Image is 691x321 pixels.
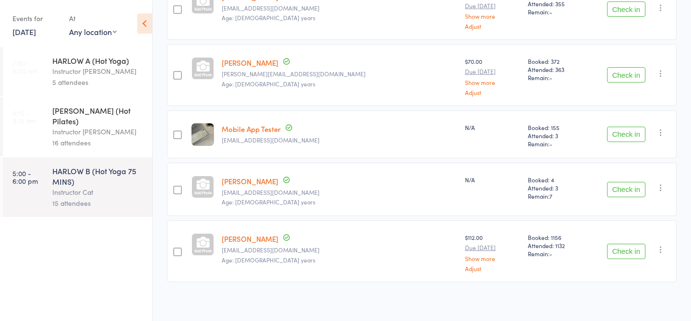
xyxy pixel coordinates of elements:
div: At [69,11,117,26]
div: $112.00 [465,233,521,271]
small: julieaward01@gmail.com [222,247,457,253]
small: Due [DATE] [465,68,521,75]
div: Instructor [PERSON_NAME] [52,126,144,137]
a: 7:00 -8:00 amHARLOW A (Hot Yoga)Instructor [PERSON_NAME]5 attendees [3,47,152,96]
a: 5:00 -6:00 pmHARLOW B (Hot Yoga 75 MINS)Instructor Cat15 attendees [3,157,152,217]
a: [PERSON_NAME] [222,176,278,186]
button: Check in [607,127,645,142]
div: Events for [12,11,60,26]
span: Age: [DEMOGRAPHIC_DATA] years [222,256,315,264]
div: Instructor [PERSON_NAME] [52,66,144,77]
span: - [549,250,552,258]
span: - [549,73,552,82]
button: Check in [607,182,645,197]
span: Attended: 3 [528,131,582,140]
div: HARLOW B (Hot Yoga 75 MINS) [52,166,144,187]
div: N/A [465,123,521,131]
a: 8:15 -9:15 am[PERSON_NAME] (Hot Pilates)Instructor [PERSON_NAME]16 attendees [3,97,152,156]
span: Age: [DEMOGRAPHIC_DATA] years [222,198,315,206]
a: Show more [465,79,521,85]
span: Remain: [528,250,582,258]
div: HARLOW A (Hot Yoga) [52,55,144,66]
time: 7:00 - 8:00 am [12,59,37,74]
span: Age: [DEMOGRAPHIC_DATA] years [222,13,315,22]
span: Remain: [528,8,582,16]
small: tahlia+test@clubworx.com [222,137,457,143]
a: Adjust [465,23,521,29]
a: Show more [465,255,521,262]
div: Instructor Cat [52,187,144,198]
a: Mobile App Tester [222,124,281,134]
div: $70.00 [465,57,521,95]
span: Booked: 372 [528,57,582,65]
small: makiholgate@hotmail.com [222,5,457,12]
a: [DATE] [12,26,36,37]
div: 15 attendees [52,198,144,209]
small: Chloe@kingsip.com.au [222,71,457,77]
span: - [549,140,552,148]
span: Booked: 4 [528,176,582,184]
span: Remain: [528,140,582,148]
time: 5:00 - 6:00 pm [12,169,38,185]
div: 16 attendees [52,137,144,148]
span: Remain: [528,192,582,200]
span: Attended: 363 [528,65,582,73]
a: [PERSON_NAME] [222,234,278,244]
small: bwalduck@gmail.com [222,189,457,196]
span: Attended: 1132 [528,241,582,250]
a: Adjust [465,265,521,272]
div: N/A [465,176,521,184]
span: Booked: 1156 [528,233,582,241]
time: 8:15 - 9:15 am [12,109,36,124]
span: Age: [DEMOGRAPHIC_DATA] years [222,80,315,88]
div: [PERSON_NAME] (Hot Pilates) [52,105,144,126]
div: 5 attendees [52,77,144,88]
span: - [549,8,552,16]
span: 7 [549,192,552,200]
img: image1730711661.png [191,123,214,146]
span: Attended: 3 [528,184,582,192]
small: Due [DATE] [465,2,521,9]
button: Check in [607,244,645,259]
div: Any location [69,26,117,37]
a: Adjust [465,89,521,95]
a: Show more [465,13,521,19]
small: Due [DATE] [465,244,521,251]
button: Check in [607,67,645,83]
button: Check in [607,1,645,17]
a: [PERSON_NAME] [222,58,278,68]
span: Booked: 155 [528,123,582,131]
span: Remain: [528,73,582,82]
